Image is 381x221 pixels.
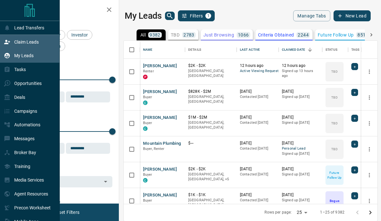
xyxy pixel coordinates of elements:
[282,146,319,152] span: Personal Lead
[143,89,177,95] button: [PERSON_NAME]
[364,206,377,219] button: Go to next page
[143,141,181,147] button: Mountain Plumbing
[188,172,233,182] p: Burlington, Markham, Vaughan, Richmond Hill, Hamilton City
[264,210,292,215] p: Rows per page:
[183,33,194,37] p: 2783
[282,166,319,172] p: [DATE]
[178,10,215,21] button: Filters1
[298,33,309,37] p: 2244
[143,69,154,73] span: Renter
[365,196,374,206] button: more
[240,115,275,120] p: [DATE]
[351,141,358,148] div: +
[143,75,148,79] div: property.ca
[365,93,374,102] button: more
[240,192,275,198] p: [DATE]
[334,10,371,21] button: New Lead
[282,115,319,120] p: [DATE]
[49,207,84,218] button: Reset Filters
[238,33,249,37] p: 1066
[188,166,233,172] p: $2K - $2K
[240,94,275,100] p: Contacted [DATE]
[351,115,358,122] div: +
[331,95,337,100] p: TBD
[101,177,110,186] button: Open
[354,63,356,70] span: +
[143,115,177,121] button: [PERSON_NAME]
[188,198,233,208] p: [GEOGRAPHIC_DATA], [GEOGRAPHIC_DATA]
[240,41,260,59] div: Last Active
[188,141,233,146] p: $---
[143,95,152,99] span: Buyer
[282,141,319,146] p: [DATE]
[282,63,319,68] p: 12 hours ago
[354,89,356,96] span: +
[294,208,310,217] div: 25
[140,41,185,59] div: Name
[143,41,153,59] div: Name
[282,41,305,59] div: Claimed Date
[143,147,165,151] span: Buyer, Renter
[140,33,146,37] p: All
[282,198,319,203] p: Signed up [DATE]
[143,100,148,105] div: condos.ca
[185,41,237,59] div: Details
[143,63,177,69] button: [PERSON_NAME]
[165,12,175,20] button: search button
[237,41,279,59] div: Last Active
[331,121,337,126] p: TBD
[331,147,337,152] p: TBD
[240,141,275,146] p: [DATE]
[365,144,374,154] button: more
[143,126,148,131] div: condos.ca
[188,94,233,104] p: [GEOGRAPHIC_DATA], [GEOGRAPHIC_DATA]
[282,89,319,94] p: [DATE]
[282,151,319,156] p: Signed up [DATE]
[320,210,345,215] p: 1–25 of 9382
[240,146,275,151] p: Contacted [DATE]
[322,41,348,59] div: Status
[240,198,275,203] p: Contacted [DATE]
[143,178,148,183] div: condos.ca
[67,30,92,40] div: Investor
[282,192,319,198] p: [DATE]
[282,94,319,100] p: Signed up [DATE]
[188,89,233,94] p: $828K - $2M
[125,11,162,21] h1: My Leads
[143,192,177,198] button: [PERSON_NAME]
[143,121,152,125] span: Buyer
[171,33,180,37] p: TBD
[21,6,112,14] h2: Filters
[240,63,275,68] p: 12 hours ago
[188,63,233,68] p: $2K - $2K
[354,115,356,121] span: +
[365,67,374,77] button: more
[305,45,314,54] button: Sort
[240,89,275,94] p: [DATE]
[143,166,177,173] button: [PERSON_NAME]
[331,69,337,74] p: TBD
[69,32,90,37] span: Investor
[188,68,233,79] p: [GEOGRAPHIC_DATA], [GEOGRAPHIC_DATA]
[240,120,275,125] p: Contacted [DATE]
[351,63,358,70] div: +
[203,33,234,37] p: Just Browsing
[188,120,233,130] p: [GEOGRAPHIC_DATA], [GEOGRAPHIC_DATA]
[240,166,275,172] p: [DATE]
[351,89,358,96] div: +
[293,10,330,21] button: Manage Tabs
[351,41,360,59] div: Tags
[357,33,366,37] p: 851
[354,141,356,147] span: +
[282,120,319,125] p: Signed up [DATE]
[354,193,356,199] span: +
[318,33,354,37] p: Future Follow Up
[188,41,201,59] div: Details
[143,173,152,177] span: Buyer
[240,68,275,74] span: Active Viewing Request
[188,192,233,198] p: $1K - $1K
[330,198,339,203] p: Bogus
[365,119,374,128] button: more
[365,170,374,180] button: more
[326,170,343,180] p: Future Follow Up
